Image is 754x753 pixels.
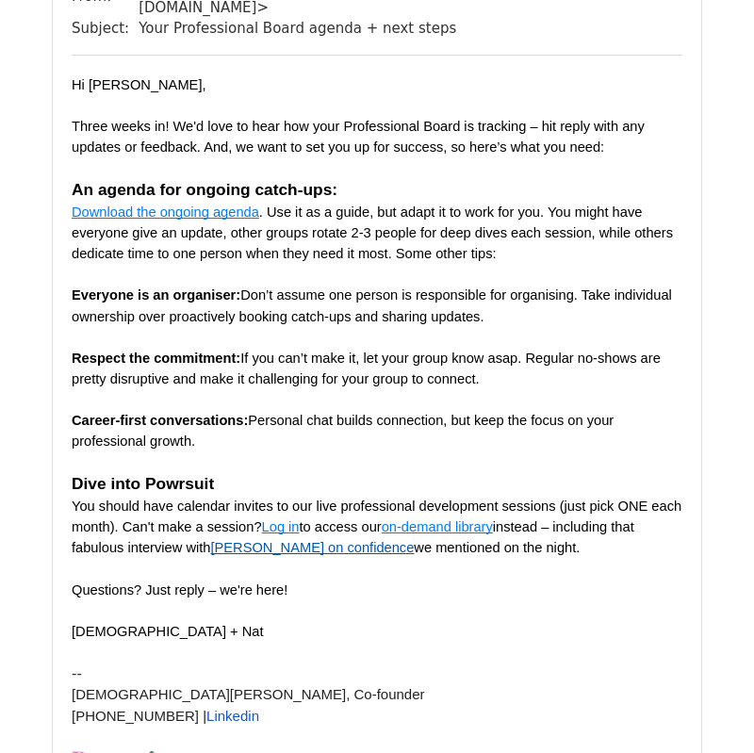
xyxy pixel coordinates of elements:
span: Everyone is an organiser: [72,287,240,303]
span: -- [72,665,82,682]
span: Questions? Just reply – we're here! [72,582,287,597]
span: Log in [262,519,300,534]
span: . Use it as a guide, but adapt it to work for you. You might have everyone give an update, other ... [72,205,677,261]
span: Don’t assume one person is responsible for organising. Take individual ownership over proactively... [72,287,676,323]
span: Dive into Powrsuit [72,474,214,493]
a: on-demand library [382,517,493,535]
span: on-demand library [382,519,493,534]
td: Your Professional Board agenda + next steps [139,18,682,40]
td: Subject: [72,18,139,40]
iframe: Chat Widget [660,663,754,753]
span: [PERSON_NAME] on confidence [210,540,414,555]
span: [DEMOGRAPHIC_DATA] + Nat [72,624,263,639]
span: to access our [300,519,382,534]
span: Download the ongoing agenda [72,205,259,220]
span: Career-first conversations: [72,413,248,428]
span: If you can’t make it, let your group know asap. Regular no-shows are pretty disruptive and make i... [72,351,664,386]
a: Log in [262,517,300,535]
a: Download the ongoing agenda [72,203,259,221]
span: instead – including that fabulous interview with [72,519,638,555]
span: Three weeks in! We'd love to hear how your Professional Board is tracking – hit reply with any up... [72,119,648,155]
span: An agenda for ongoing catch-ups: [72,180,337,199]
span: we mentioned on the night. [414,540,580,555]
a: [PERSON_NAME] on confidence [210,538,414,556]
span: Personal chat builds connection, but keep the focus on your professional growth. [72,413,617,449]
font: [DEMOGRAPHIC_DATA][PERSON_NAME], Co-founder [PHONE_NUMBER] | [72,686,425,724]
span: You should have calendar invites to our live professional development sessions (just pick ONE eac... [72,499,685,534]
a: Linkedin [206,708,259,724]
span: Hi [PERSON_NAME], [72,77,206,92]
span: Respect the commitment: [72,351,240,366]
